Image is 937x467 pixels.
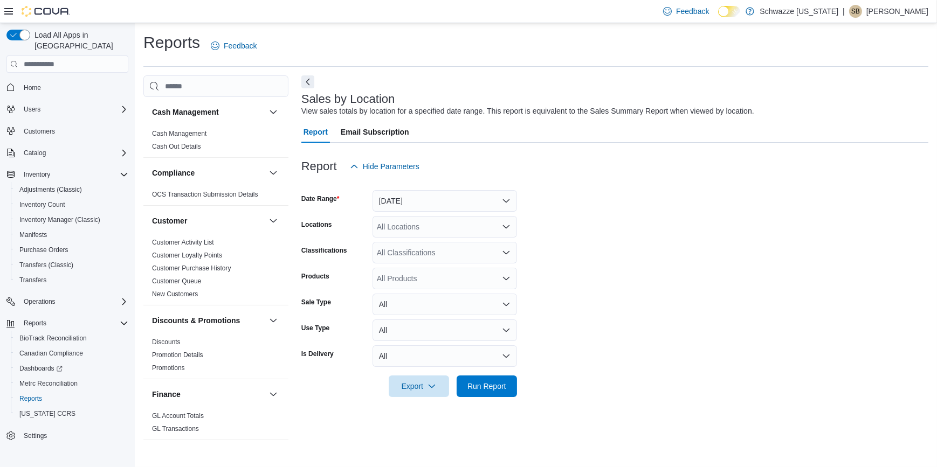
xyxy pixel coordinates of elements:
[15,198,70,211] a: Inventory Count
[2,167,133,182] button: Inventory
[11,406,133,421] button: [US_STATE] CCRS
[301,246,347,255] label: Classifications
[15,228,128,241] span: Manifests
[19,349,83,358] span: Canadian Compliance
[19,429,51,442] a: Settings
[143,409,288,440] div: Finance
[19,185,82,194] span: Adjustments (Classic)
[2,145,133,161] button: Catalog
[152,425,199,433] a: GL Transactions
[849,5,862,18] div: Sameer Bhatnagar
[152,315,265,326] button: Discounts & Promotions
[15,259,128,271] span: Transfers (Classic)
[152,168,265,178] button: Compliance
[152,130,206,137] a: Cash Management
[24,127,55,136] span: Customers
[24,319,46,327] span: Reports
[19,103,128,116] span: Users
[15,183,86,196] a: Adjustments (Classic)
[467,381,506,392] span: Run Report
[19,276,46,284] span: Transfers
[19,168,54,181] button: Inventory
[30,30,128,51] span: Load All Apps in [GEOGRAPHIC_DATA]
[22,6,70,17] img: Cova
[19,379,78,388] span: Metrc Reconciliation
[267,106,280,119] button: Cash Management
[15,347,87,360] a: Canadian Compliance
[152,351,203,359] a: Promotion Details
[152,290,198,298] a: New Customers
[2,79,133,95] button: Home
[15,259,78,271] a: Transfers (Classic)
[19,200,65,209] span: Inventory Count
[19,147,50,159] button: Catalog
[143,127,288,157] div: Cash Management
[152,129,206,138] span: Cash Management
[19,394,42,403] span: Reports
[502,222,511,231] button: Open list of options
[15,392,46,405] a: Reports
[11,227,133,242] button: Manifests
[301,93,395,106] h3: Sales by Location
[152,364,185,372] a: Promotions
[301,194,340,203] label: Date Range
[341,121,409,143] span: Email Subscription
[152,168,195,178] h3: Compliance
[19,168,128,181] span: Inventory
[15,362,67,375] a: Dashboards
[395,375,443,397] span: Export
[24,105,40,114] span: Users
[718,6,741,17] input: Dark Mode
[267,166,280,179] button: Compliance
[152,264,231,273] span: Customer Purchase History
[152,107,265,117] button: Cash Management
[15,228,51,241] a: Manifests
[152,277,201,285] span: Customer Queue
[11,331,133,346] button: BioTrack Reconciliation
[866,5,928,18] p: [PERSON_NAME]
[19,317,128,330] span: Reports
[346,156,424,177] button: Hide Parameters
[15,243,73,256] a: Purchase Orders
[301,160,337,173] h3: Report
[15,213,128,226] span: Inventory Manager (Classic)
[11,391,133,406] button: Reports
[15,332,91,345] a: BioTrack Reconciliation
[11,257,133,273] button: Transfers (Classic)
[152,142,201,151] span: Cash Out Details
[152,143,201,150] a: Cash Out Details
[24,83,41,92] span: Home
[15,407,128,420] span: Washington CCRS
[19,409,75,418] span: [US_STATE] CCRS
[19,429,128,442] span: Settings
[152,338,181,346] a: Discounts
[11,376,133,391] button: Metrc Reconciliation
[389,375,449,397] button: Export
[206,35,261,57] a: Feedback
[19,124,128,138] span: Customers
[502,274,511,283] button: Open list of options
[15,347,128,360] span: Canadian Compliance
[152,215,187,226] h3: Customer
[301,75,314,88] button: Next
[301,106,754,117] div: View sales totals by location for a specified date range. This report is equivalent to the Sales ...
[301,272,329,281] label: Products
[24,170,50,179] span: Inventory
[301,324,329,332] label: Use Type
[152,107,219,117] h3: Cash Management
[224,40,257,51] span: Feedback
[15,407,80,420] a: [US_STATE] CCRS
[11,273,133,288] button: Transfers
[152,191,258,198] a: OCS Transaction Submission Details
[2,123,133,139] button: Customers
[15,392,128,405] span: Reports
[19,364,63,373] span: Dashboards
[2,316,133,331] button: Reports
[15,377,82,390] a: Metrc Reconciliation
[24,297,56,306] span: Operations
[143,236,288,305] div: Customer
[304,121,328,143] span: Report
[152,412,204,420] a: GL Account Totals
